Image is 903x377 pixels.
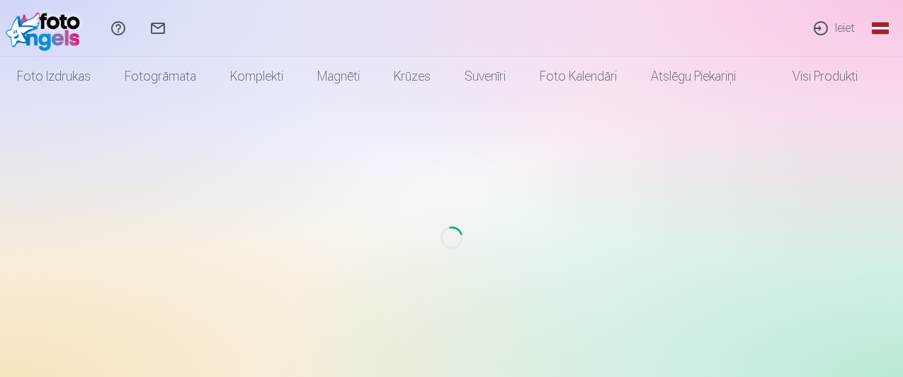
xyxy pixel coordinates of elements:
a: Magnēti [300,57,377,96]
img: /fa1 [6,6,87,51]
a: Fotogrāmata [108,57,213,96]
a: Suvenīri [448,57,523,96]
a: Visi produkti [753,57,875,96]
a: Krūzes [377,57,448,96]
a: Atslēgu piekariņi [634,57,753,96]
a: Komplekti [213,57,300,96]
a: Foto kalendāri [523,57,634,96]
